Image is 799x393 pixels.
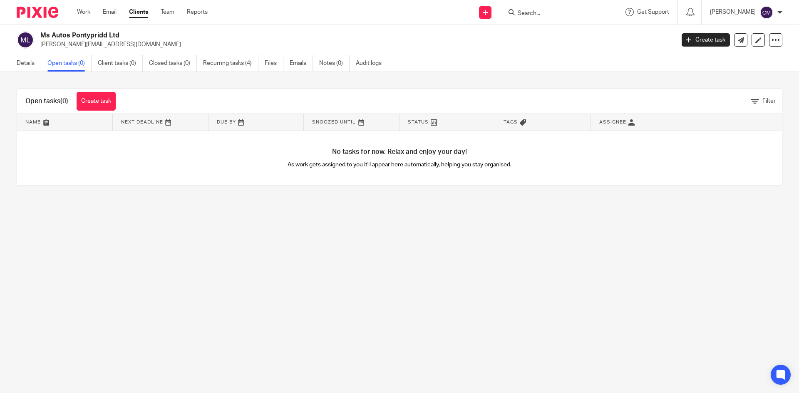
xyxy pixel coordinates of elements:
a: Files [265,55,283,72]
h2: Ms Autos Pontypridd Ltd [40,31,543,40]
a: Emails [290,55,313,72]
a: Clients [129,8,148,16]
a: Details [17,55,41,72]
a: Closed tasks (0) [149,55,197,72]
input: Search [517,10,592,17]
p: [PERSON_NAME] [710,8,756,16]
a: Notes (0) [319,55,350,72]
span: Tags [504,120,518,124]
a: Work [77,8,90,16]
p: [PERSON_NAME][EMAIL_ADDRESS][DOMAIN_NAME] [40,40,669,49]
a: Team [161,8,174,16]
img: svg%3E [17,31,34,49]
span: (0) [60,98,68,104]
img: Pixie [17,7,58,18]
a: Audit logs [356,55,388,72]
span: Snoozed Until [312,120,356,124]
a: Reports [187,8,208,16]
img: svg%3E [760,6,773,19]
span: Filter [762,98,776,104]
h4: No tasks for now. Relax and enjoy your day! [17,148,782,156]
h1: Open tasks [25,97,68,106]
span: Get Support [637,9,669,15]
a: Create task [682,33,730,47]
a: Email [103,8,117,16]
a: Recurring tasks (4) [203,55,258,72]
a: Open tasks (0) [47,55,92,72]
p: As work gets assigned to you it'll appear here automatically, helping you stay organised. [208,161,591,169]
span: Status [408,120,429,124]
a: Client tasks (0) [98,55,143,72]
a: Create task [77,92,116,111]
